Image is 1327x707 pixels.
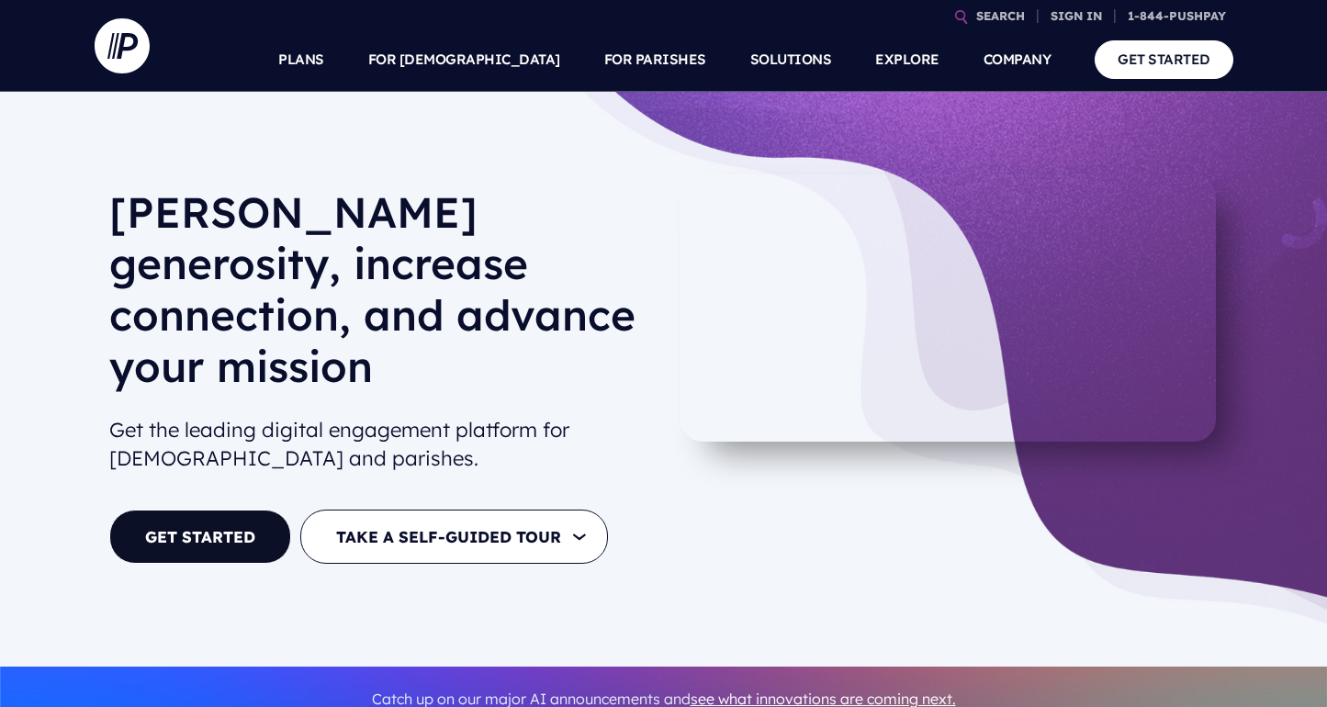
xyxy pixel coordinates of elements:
[984,28,1051,92] a: COMPANY
[368,28,560,92] a: FOR [DEMOGRAPHIC_DATA]
[750,28,832,92] a: SOLUTIONS
[604,28,706,92] a: FOR PARISHES
[109,510,291,564] a: GET STARTED
[278,28,324,92] a: PLANS
[875,28,939,92] a: EXPLORE
[300,510,608,564] button: TAKE A SELF-GUIDED TOUR
[109,186,649,407] h1: [PERSON_NAME] generosity, increase connection, and advance your mission
[109,409,649,480] h2: Get the leading digital engagement platform for [DEMOGRAPHIC_DATA] and parishes.
[1095,40,1233,78] a: GET STARTED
